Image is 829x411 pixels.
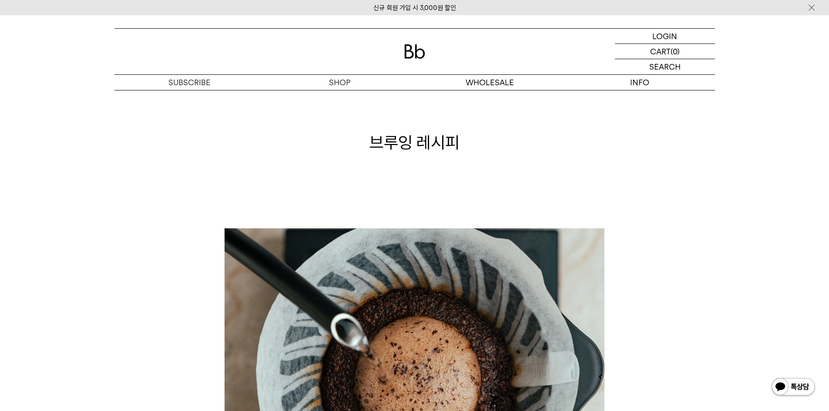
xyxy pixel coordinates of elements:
[649,59,681,74] p: SEARCH
[114,75,265,90] a: SUBSCRIBE
[615,29,715,44] a: LOGIN
[771,377,816,398] img: 카카오톡 채널 1:1 채팅 버튼
[415,75,565,90] p: WHOLESALE
[373,4,456,12] a: 신규 회원 가입 시 3,000원 할인
[565,75,715,90] p: INFO
[404,44,425,59] img: 로고
[615,44,715,59] a: CART (0)
[671,44,680,59] p: (0)
[265,75,415,90] a: SHOP
[650,44,671,59] p: CART
[114,131,715,154] h1: 브루잉 레시피
[652,29,677,43] p: LOGIN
